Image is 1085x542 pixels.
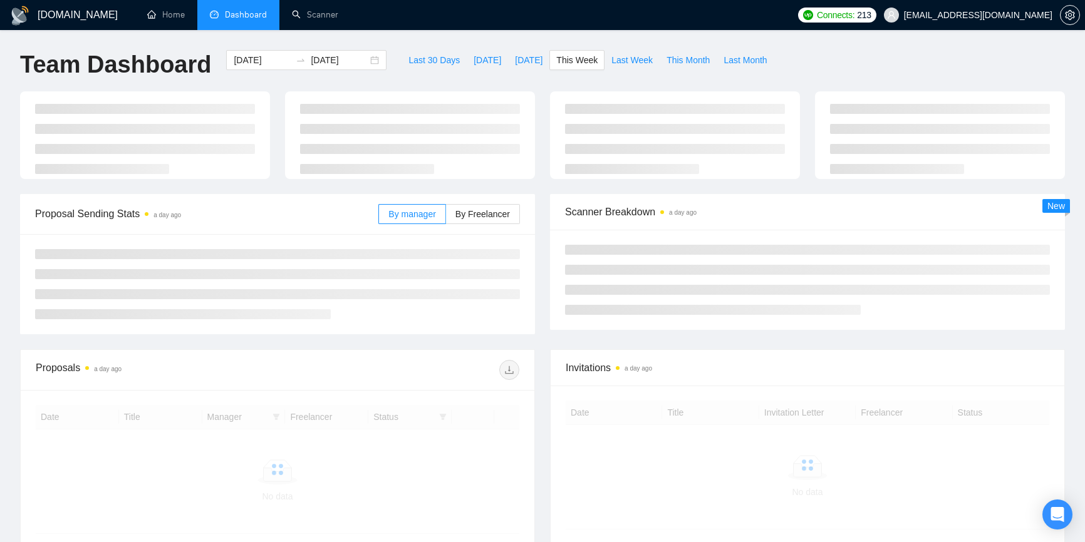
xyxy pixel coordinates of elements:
[94,366,122,372] time: a day ago
[292,9,338,20] a: searchScanner
[210,10,219,19] span: dashboard
[35,206,378,222] span: Proposal Sending Stats
[667,53,710,67] span: This Month
[20,50,211,79] h1: Team Dashboard
[549,50,605,70] button: This Week
[605,50,660,70] button: Last Week
[311,53,368,67] input: End date
[296,55,306,65] span: swap-right
[660,50,717,70] button: This Month
[1060,5,1080,25] button: setting
[717,50,774,70] button: Last Month
[611,53,653,67] span: Last Week
[402,50,467,70] button: Last 30 Days
[515,53,542,67] span: [DATE]
[1042,499,1072,529] div: Open Intercom Messenger
[669,209,697,216] time: a day ago
[857,8,871,22] span: 213
[153,212,181,218] time: a day ago
[408,53,460,67] span: Last 30 Days
[296,55,306,65] span: to
[10,6,30,26] img: logo
[147,9,185,20] a: homeHome
[556,53,598,67] span: This Week
[1047,201,1065,211] span: New
[474,53,501,67] span: [DATE]
[1060,10,1080,20] a: setting
[467,50,508,70] button: [DATE]
[234,53,291,67] input: Start date
[508,50,549,70] button: [DATE]
[388,209,435,219] span: By manager
[565,204,1050,220] span: Scanner Breakdown
[625,365,652,372] time: a day ago
[566,360,1049,376] span: Invitations
[1061,10,1079,20] span: setting
[36,360,278,380] div: Proposals
[803,10,813,20] img: upwork-logo.png
[225,9,267,20] span: Dashboard
[455,209,510,219] span: By Freelancer
[817,8,854,22] span: Connects:
[887,11,896,19] span: user
[724,53,767,67] span: Last Month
